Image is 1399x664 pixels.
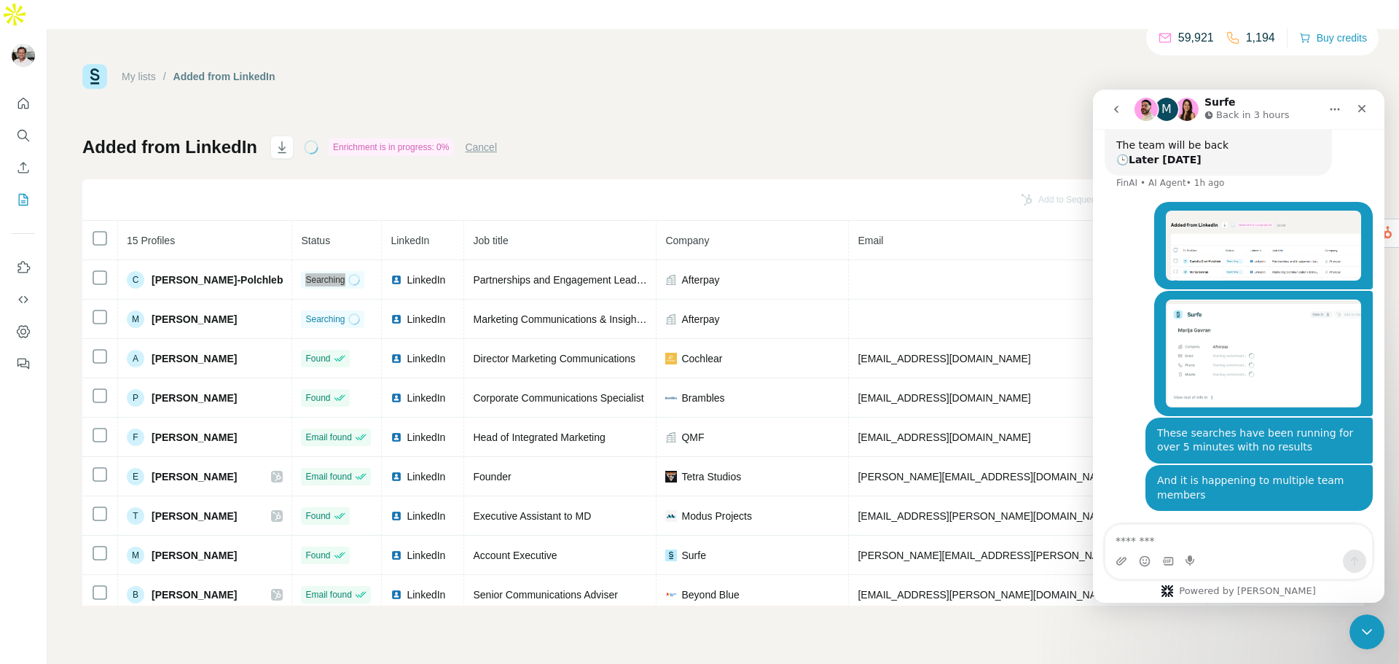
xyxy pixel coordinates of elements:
[1349,614,1384,649] iframe: Intercom live chat
[127,350,144,367] div: A
[1246,29,1275,47] p: 1,194
[301,235,330,246] span: Status
[858,235,883,246] span: Email
[305,509,330,523] span: Found
[391,550,402,561] img: LinkedIn logo
[12,328,280,375] div: wwilson@telummedia.com says…
[305,352,330,365] span: Found
[12,286,35,313] button: Use Surfe API
[305,588,351,601] span: Email found
[152,312,237,327] span: [PERSON_NAME]
[681,430,704,445] span: QMF
[681,351,722,366] span: Cochlear
[391,510,402,522] img: LinkedIn logo
[681,469,741,484] span: Tetra Studios
[12,254,35,281] button: Use Surfe on LinkedIn
[681,509,751,523] span: Modus Projects
[12,112,280,201] div: wwilson@telummedia.com says…
[127,271,144,289] div: C
[152,509,237,523] span: [PERSON_NAME]
[152,469,237,484] span: [PERSON_NAME]
[127,389,144,407] div: P
[858,392,1030,404] span: [EMAIL_ADDRESS][DOMAIN_NAME]
[465,140,497,155] button: Cancel
[407,273,445,287] span: LinkedIn
[152,587,237,602] span: [PERSON_NAME]
[407,391,445,405] span: LinkedIn
[665,471,677,483] img: company-logo
[127,429,144,446] div: F
[391,471,402,483] img: LinkedIn logo
[407,587,445,602] span: LinkedIn
[12,351,35,377] button: Feedback
[473,274,665,286] span: Partnerships and Engagement Lead APAC
[407,548,445,563] span: LinkedIn
[152,430,237,445] span: [PERSON_NAME]
[12,44,35,67] img: Avatar
[1093,90,1384,603] iframe: Intercom live chat
[391,431,402,443] img: LinkedIn logo
[858,589,1114,601] span: [EMAIL_ADDRESS][PERSON_NAME][DOMAIN_NAME]
[12,155,35,181] button: Enrich CSV
[163,69,166,84] li: /
[681,273,719,287] span: Afterpay
[82,64,107,89] img: Surfe Logo
[12,90,35,117] button: Quick start
[407,469,445,484] span: LinkedIn
[305,313,345,326] span: Searching
[665,235,709,246] span: Company
[681,391,724,405] span: Brambles
[329,138,453,156] div: Enrichment is in progress: 0%
[82,136,257,159] h1: Added from LinkedIn
[858,471,1114,483] span: [PERSON_NAME][EMAIL_ADDRESS][DOMAIN_NAME]
[305,391,330,405] span: Found
[127,586,144,604] div: B
[127,235,175,246] span: 15 Profiles
[473,431,605,443] span: Head of Integrated Marketing
[12,435,279,460] textarea: Message…
[473,235,508,246] span: Job title
[93,466,104,477] button: Start recording
[473,313,683,325] span: Marketing Communications & Insights Director
[305,431,351,444] span: Email found
[407,509,445,523] span: LinkedIn
[12,375,280,439] div: wwilson@telummedia.com says…
[305,549,330,562] span: Found
[127,507,144,525] div: T
[23,49,227,77] div: The team will be back 🕒
[473,353,635,364] span: Director Marketing Communications
[391,235,429,246] span: LinkedIn
[391,274,402,286] img: LinkedIn logo
[858,510,1114,522] span: [EMAIL_ADDRESS][PERSON_NAME][DOMAIN_NAME]
[52,328,280,374] div: These searches have been running for over 5 minutes with no results
[127,547,144,564] div: M
[305,470,351,483] span: Email found
[681,548,705,563] span: Surfe
[12,122,35,149] button: Search
[407,312,445,327] span: LinkedIn
[152,391,237,405] span: [PERSON_NAME]
[473,471,511,483] span: Founder
[305,273,345,286] span: Searching
[858,431,1030,443] span: [EMAIL_ADDRESS][DOMAIN_NAME]
[250,460,273,483] button: Send a message…
[173,69,275,84] div: Added from LinkedIn
[64,384,268,413] div: And it is happening to multiple team members
[36,64,109,76] b: Later [DATE]
[46,466,58,477] button: Emoji picker
[391,313,402,325] img: LinkedIn logo
[122,71,156,82] a: My lists
[12,187,35,213] button: My lists
[665,353,677,364] img: company-logo
[473,510,591,522] span: Executive Assistant to MD
[12,201,280,328] div: wwilson@telummedia.com says…
[665,392,677,404] img: company-logo
[23,466,34,477] button: Upload attachment
[152,351,237,366] span: [PERSON_NAME]
[12,319,35,345] button: Dashboard
[858,353,1030,364] span: [EMAIL_ADDRESS][DOMAIN_NAME]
